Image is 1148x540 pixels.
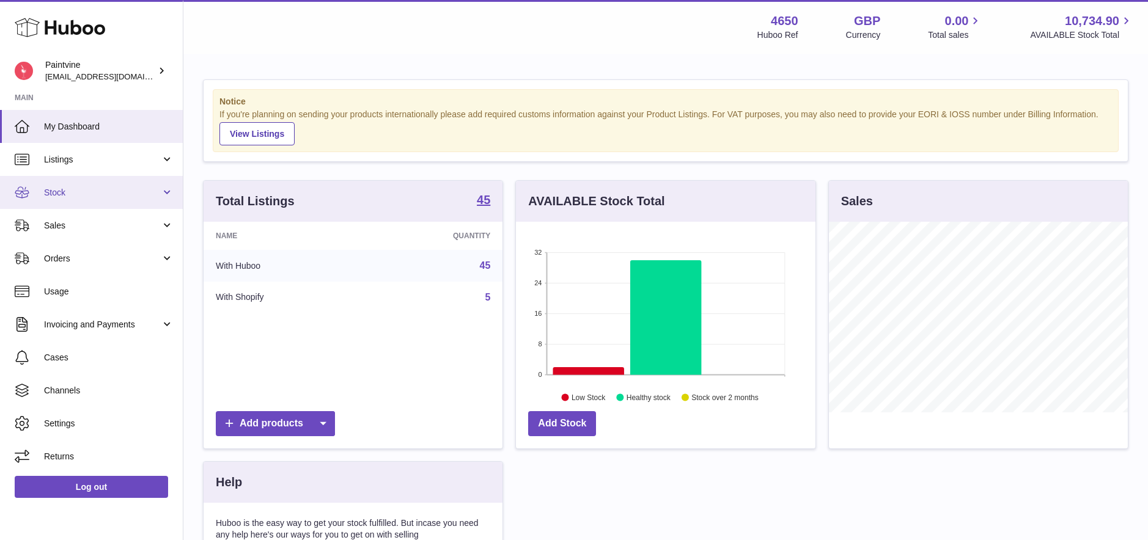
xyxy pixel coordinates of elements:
a: Add products [216,411,335,436]
text: Low Stock [572,393,606,401]
text: Healthy stock [627,393,671,401]
th: Quantity [365,222,502,250]
span: Listings [44,154,161,166]
td: With Shopify [204,282,365,313]
div: Huboo Ref [757,29,798,41]
strong: GBP [854,13,880,29]
text: 24 [535,279,542,286]
a: Add Stock [528,411,596,436]
text: Stock over 2 months [692,393,759,401]
td: With Huboo [204,250,365,282]
span: Channels [44,385,174,396]
span: Invoicing and Payments [44,319,161,330]
strong: 45 [477,194,490,206]
h3: Total Listings [216,193,295,210]
span: My Dashboard [44,121,174,133]
span: 0.00 [945,13,969,29]
div: Currency [846,29,881,41]
text: 0 [539,371,542,378]
span: 10,734.90 [1065,13,1119,29]
text: 8 [539,340,542,348]
h3: AVAILABLE Stock Total [528,193,664,210]
div: Paintvine [45,59,155,82]
span: AVAILABLE Stock Total [1030,29,1133,41]
strong: Notice [219,96,1112,108]
span: Total sales [928,29,982,41]
h3: Help [216,474,242,491]
span: Settings [44,418,174,429]
span: Orders [44,253,161,265]
span: Usage [44,286,174,297]
span: Cases [44,352,174,363]
text: 16 [535,310,542,317]
span: Sales [44,220,161,232]
span: [EMAIL_ADDRESS][DOMAIN_NAME] [45,71,180,81]
a: 5 [485,292,490,302]
strong: 4650 [771,13,798,29]
text: 32 [535,249,542,256]
img: euan@paintvine.co.uk [15,62,33,80]
h3: Sales [841,193,873,210]
a: 45 [477,194,490,208]
a: 0.00 Total sales [928,13,982,41]
a: 45 [480,260,491,271]
a: View Listings [219,122,295,145]
a: Log out [15,476,168,498]
span: Stock [44,187,161,199]
span: Returns [44,451,174,462]
a: 10,734.90 AVAILABLE Stock Total [1030,13,1133,41]
div: If you're planning on sending your products internationally please add required customs informati... [219,109,1112,145]
th: Name [204,222,365,250]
